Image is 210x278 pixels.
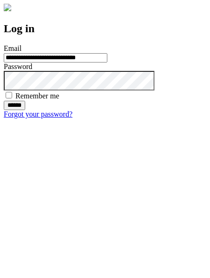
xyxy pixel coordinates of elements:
[4,44,21,52] label: Email
[15,92,59,100] label: Remember me
[4,22,206,35] h2: Log in
[4,4,11,11] img: logo-4e3dc11c47720685a147b03b5a06dd966a58ff35d612b21f08c02c0306f2b779.png
[4,63,32,70] label: Password
[4,110,72,118] a: Forgot your password?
